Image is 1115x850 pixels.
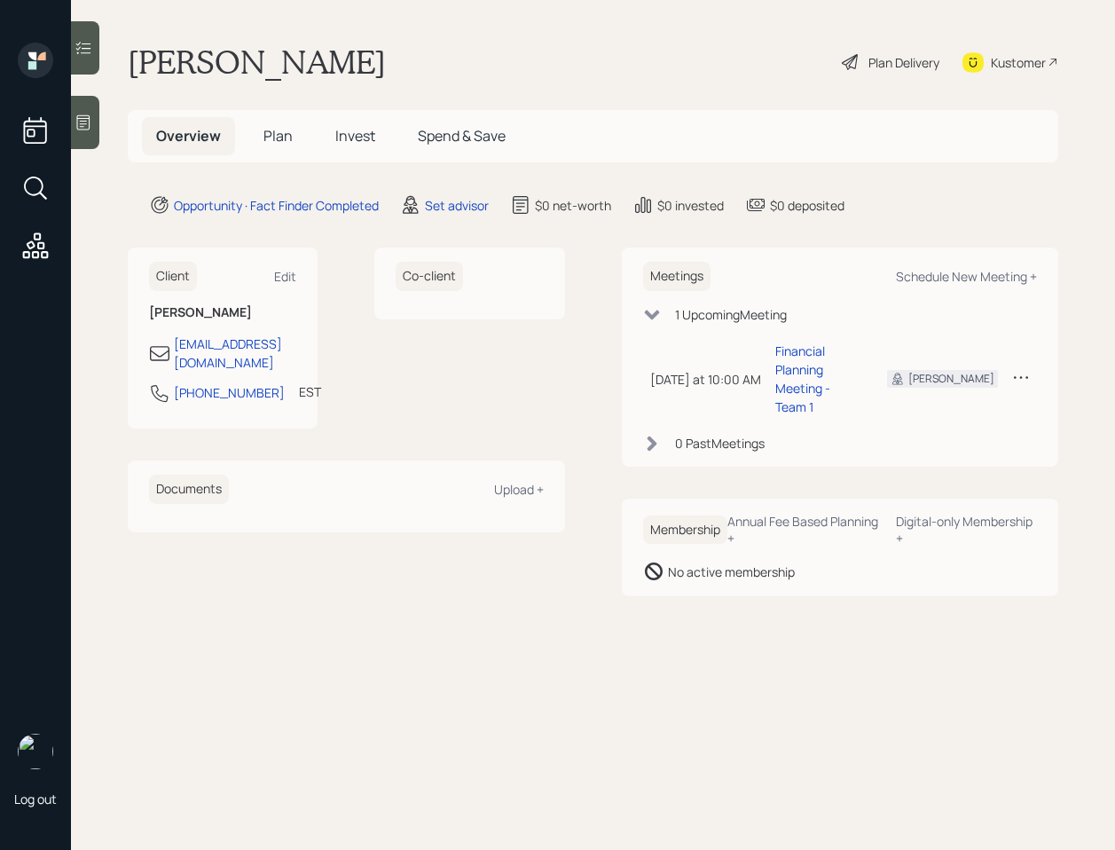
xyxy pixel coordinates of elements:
span: Overview [156,126,221,146]
div: [DATE] at 10:00 AM [650,370,761,389]
h1: [PERSON_NAME] [128,43,386,82]
h6: Membership [643,516,727,545]
div: Kustomer [991,53,1046,72]
div: [PERSON_NAME] [908,371,994,387]
span: Spend & Save [418,126,506,146]
div: $0 deposited [770,196,844,215]
div: Annual Fee Based Planning + [727,513,882,547]
div: [PHONE_NUMBER] [174,383,285,402]
span: Plan [263,126,293,146]
img: retirable_logo.png [18,734,53,769]
div: Financial Planning Meeting - Team 1 [775,342,860,416]
h6: Meetings [643,262,711,291]
div: No active membership [668,563,795,581]
div: 0 Past Meeting s [675,434,765,453]
div: $0 invested [657,196,724,215]
span: Invest [335,126,375,146]
div: 1 Upcoming Meeting [675,305,787,324]
div: Schedule New Meeting + [896,268,1037,285]
div: $0 net-worth [535,196,611,215]
div: [EMAIL_ADDRESS][DOMAIN_NAME] [174,334,296,372]
div: Plan Delivery [868,53,939,72]
div: Set advisor [425,196,489,215]
div: Opportunity · Fact Finder Completed [174,196,379,215]
h6: [PERSON_NAME] [149,305,296,320]
div: Edit [274,268,296,285]
h6: Co-client [396,262,463,291]
div: Upload + [494,481,544,498]
h6: Client [149,262,197,291]
div: EST [299,382,321,401]
div: Digital-only Membership + [896,513,1037,547]
div: Log out [14,791,57,807]
h6: Documents [149,475,229,504]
